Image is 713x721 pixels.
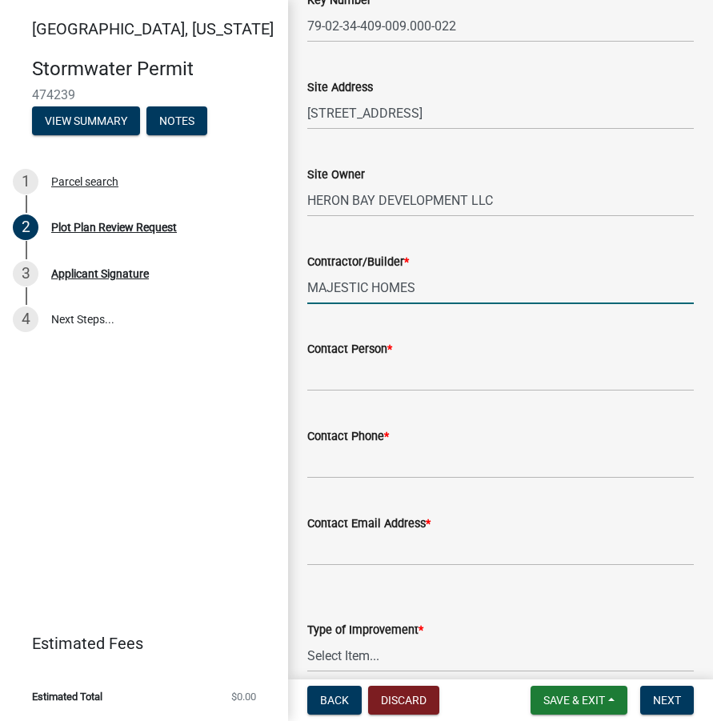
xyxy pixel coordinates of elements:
[32,106,140,135] button: View Summary
[307,519,431,530] label: Contact Email Address
[51,222,177,233] div: Plot Plan Review Request
[543,694,605,707] span: Save & Exit
[146,106,207,135] button: Notes
[13,214,38,240] div: 2
[307,686,362,715] button: Back
[307,257,409,268] label: Contractor/Builder
[531,686,627,715] button: Save & Exit
[146,115,207,128] wm-modal-confirm: Notes
[32,19,274,38] span: [GEOGRAPHIC_DATA], [US_STATE]
[653,694,681,707] span: Next
[51,268,149,279] div: Applicant Signature
[13,627,262,659] a: Estimated Fees
[307,170,365,181] label: Site Owner
[307,431,389,443] label: Contact Phone
[13,261,38,286] div: 3
[307,625,423,636] label: Type of Improvement
[307,82,373,94] label: Site Address
[640,686,694,715] button: Next
[32,87,256,102] span: 474239
[368,686,439,715] button: Discard
[307,344,392,355] label: Contact Person
[13,306,38,332] div: 4
[231,691,256,702] span: $0.00
[51,176,118,187] div: Parcel search
[32,691,102,702] span: Estimated Total
[32,115,140,128] wm-modal-confirm: Summary
[13,169,38,194] div: 1
[32,58,275,81] h4: Stormwater Permit
[320,694,349,707] span: Back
